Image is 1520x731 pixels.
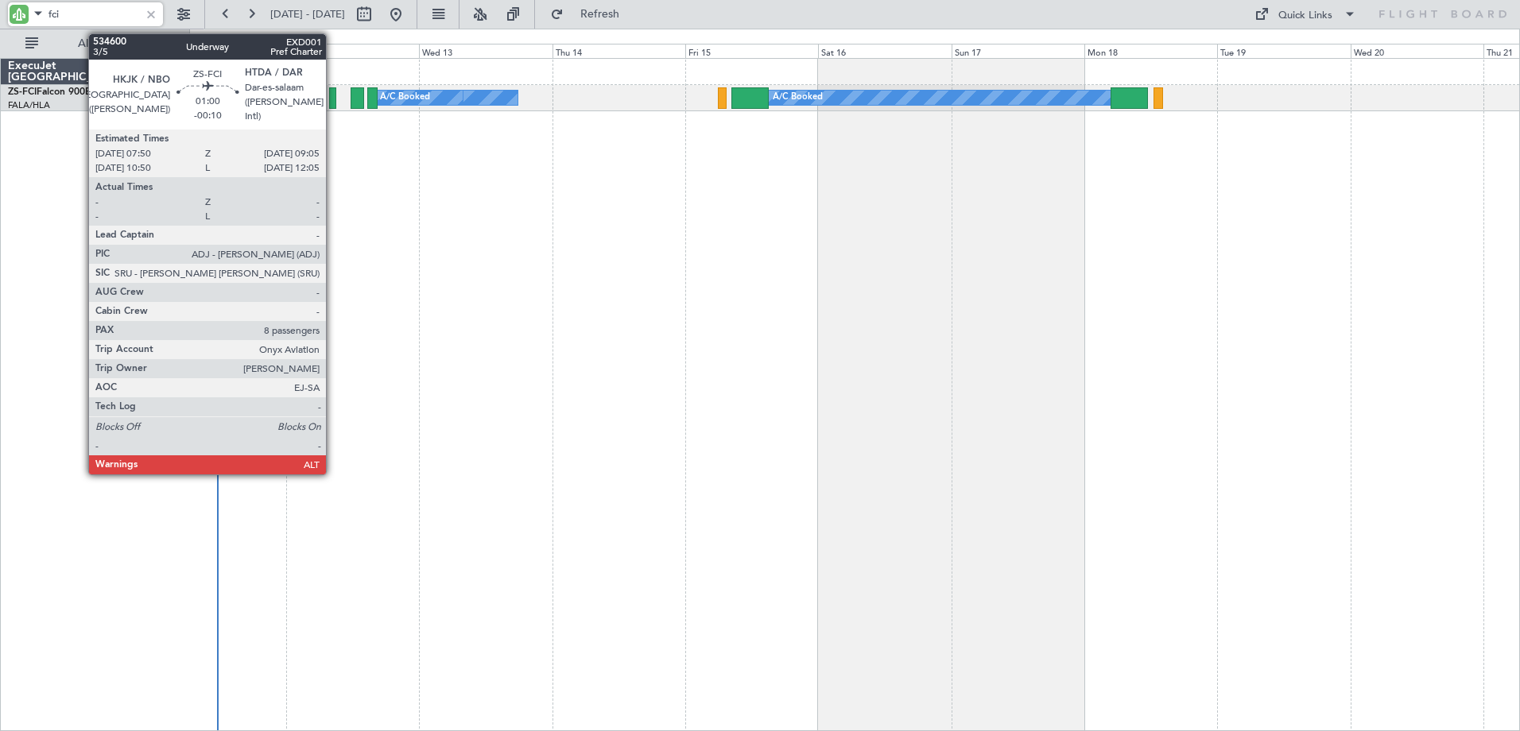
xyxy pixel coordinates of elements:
[952,44,1084,58] div: Sun 17
[8,87,37,97] span: ZS-FCI
[153,44,286,58] div: Mon 11
[685,44,818,58] div: Fri 15
[270,7,345,21] span: [DATE] - [DATE]
[419,44,552,58] div: Wed 13
[1084,44,1217,58] div: Mon 18
[192,32,219,45] div: [DATE]
[48,2,140,26] input: A/C (Reg. or Type)
[1217,44,1350,58] div: Tue 19
[17,31,173,56] button: All Aircraft
[543,2,638,27] button: Refresh
[41,38,168,49] span: All Aircraft
[1278,8,1332,24] div: Quick Links
[380,86,430,110] div: A/C Booked
[8,99,50,111] a: FALA/HLA
[553,44,685,58] div: Thu 14
[286,44,419,58] div: Tue 12
[773,86,823,110] div: A/C Booked
[818,44,951,58] div: Sat 16
[8,87,97,97] a: ZS-FCIFalcon 900EX
[567,9,634,20] span: Refresh
[1247,2,1364,27] button: Quick Links
[1351,44,1483,58] div: Wed 20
